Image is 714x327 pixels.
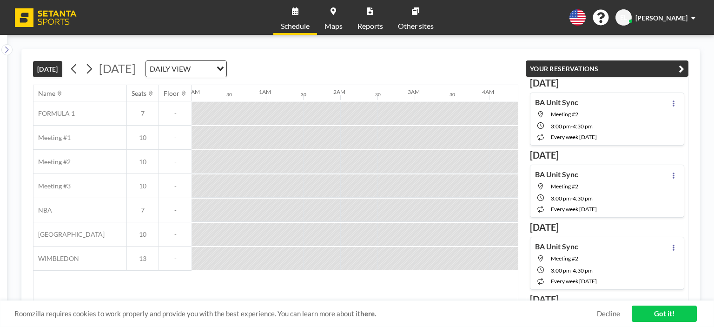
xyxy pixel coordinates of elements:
[127,182,159,190] span: 10
[360,309,376,318] a: here.
[530,221,684,233] h3: [DATE]
[99,61,136,75] span: [DATE]
[535,98,578,107] h4: BA Unit Sync
[159,182,192,190] span: -
[632,306,697,322] a: Got it!
[482,88,494,95] div: 4AM
[127,254,159,263] span: 13
[127,206,159,214] span: 7
[573,267,593,274] span: 4:30 PM
[132,89,146,98] div: Seats
[281,22,310,30] span: Schedule
[530,149,684,161] h3: [DATE]
[164,89,179,98] div: Floor
[408,88,420,95] div: 3AM
[33,61,62,77] button: [DATE]
[159,230,192,239] span: -
[551,278,597,285] span: every week [DATE]
[551,255,578,262] span: Meeting #2
[551,267,571,274] span: 3:00 PM
[33,230,105,239] span: [GEOGRAPHIC_DATA]
[573,195,593,202] span: 4:30 PM
[620,13,627,22] span: EL
[551,206,597,213] span: every week [DATE]
[127,109,159,118] span: 7
[535,170,578,179] h4: BA Unit Sync
[551,111,578,118] span: Meeting #2
[551,183,578,190] span: Meeting #2
[551,133,597,140] span: every week [DATE]
[159,206,192,214] span: -
[38,89,55,98] div: Name
[33,109,75,118] span: FORMULA 1
[33,158,71,166] span: Meeting #2
[146,61,226,77] div: Search for option
[450,92,455,98] div: 30
[14,309,597,318] span: Roomzilla requires cookies to work properly and provide you with the best experience. You can lea...
[193,63,211,75] input: Search for option
[357,22,383,30] span: Reports
[127,133,159,142] span: 10
[571,123,573,130] span: -
[635,14,688,22] span: [PERSON_NAME]
[530,77,684,89] h3: [DATE]
[398,22,434,30] span: Other sites
[33,182,71,190] span: Meeting #3
[573,123,593,130] span: 4:30 PM
[551,195,571,202] span: 3:00 PM
[526,60,688,77] button: YOUR RESERVATIONS
[33,133,71,142] span: Meeting #1
[530,294,684,305] h3: [DATE]
[159,158,192,166] span: -
[127,230,159,239] span: 10
[551,123,571,130] span: 3:00 PM
[159,133,192,142] span: -
[15,8,77,27] img: organization-logo
[375,92,381,98] div: 30
[571,267,573,274] span: -
[185,88,200,95] div: 12AM
[148,63,192,75] span: DAILY VIEW
[127,158,159,166] span: 10
[259,88,271,95] div: 1AM
[159,109,192,118] span: -
[159,254,192,263] span: -
[571,195,573,202] span: -
[535,242,578,251] h4: BA Unit Sync
[301,92,306,98] div: 30
[324,22,343,30] span: Maps
[597,309,620,318] a: Decline
[333,88,345,95] div: 2AM
[33,254,79,263] span: WIMBLEDON
[226,92,232,98] div: 30
[33,206,52,214] span: NBA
